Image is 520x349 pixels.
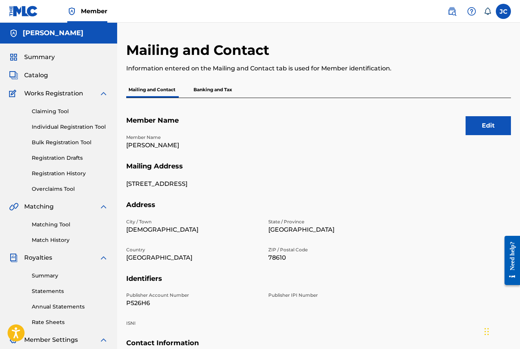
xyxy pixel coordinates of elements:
a: Public Search [444,4,460,19]
img: MLC Logo [9,6,38,17]
iframe: Resource Center [499,229,520,291]
span: Summary [24,53,55,62]
img: Summary [9,53,18,62]
a: Rate Sheets [32,318,108,326]
img: Royalties [9,253,18,262]
a: Registration Drafts [32,154,108,162]
p: Country [126,246,259,253]
p: [STREET_ADDRESS] [126,179,259,189]
div: Drag [484,320,489,343]
p: State / Province [268,218,401,225]
a: Bulk Registration Tool [32,139,108,146]
h5: Member Name [126,116,511,134]
a: Statements [32,287,108,295]
div: Help [464,4,479,19]
a: Claiming Tool [32,108,108,115]
p: Publisher IPI Number [268,292,401,299]
a: Summary [32,272,108,280]
span: Member [81,7,107,16]
span: Royalties [24,253,52,262]
img: search [447,7,457,16]
h5: Address [126,201,511,218]
iframe: Chat Widget [482,313,520,349]
a: SummarySummary [9,53,55,62]
p: Banking and Tax [191,82,234,98]
img: expand [99,253,108,262]
a: Matching Tool [32,221,108,229]
span: Member Settings [24,335,78,344]
p: P526H6 [126,299,259,308]
img: expand [99,335,108,344]
p: [GEOGRAPHIC_DATA] [268,225,401,234]
a: Individual Registration Tool [32,123,108,131]
h5: Identifiers [126,274,511,292]
a: Annual Statements [32,303,108,311]
h2: Mailing and Contact [126,42,273,59]
span: Catalog [24,71,48,80]
p: [GEOGRAPHIC_DATA] [126,253,259,262]
p: [PERSON_NAME] [126,141,259,150]
a: CatalogCatalog [9,71,48,80]
p: [DEMOGRAPHIC_DATA] [126,225,259,234]
img: Matching [9,202,19,211]
span: Works Registration [24,89,83,98]
a: Overclaims Tool [32,185,108,193]
p: Publisher Account Number [126,292,259,299]
img: expand [99,89,108,98]
img: expand [99,202,108,211]
img: help [467,7,476,16]
div: User Menu [496,4,511,19]
p: ZIP / Postal Code [268,246,401,253]
h5: Jimmy Cisneros Jr [23,29,84,37]
span: Matching [24,202,54,211]
img: Catalog [9,71,18,80]
img: Works Registration [9,89,19,98]
p: City / Town [126,218,259,225]
button: Edit [466,116,511,135]
p: 78610 [268,253,401,262]
a: Registration History [32,170,108,178]
p: Mailing and Contact [126,82,178,98]
a: Match History [32,236,108,244]
img: Top Rightsholder [67,7,76,16]
p: ISNI [126,320,259,327]
div: Notifications [484,8,491,15]
img: Member Settings [9,335,18,344]
p: Information entered on the Mailing and Contact tab is used for Member identification. [126,64,422,73]
h5: Mailing Address [126,162,511,180]
img: Accounts [9,29,18,38]
p: Member Name [126,134,259,141]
